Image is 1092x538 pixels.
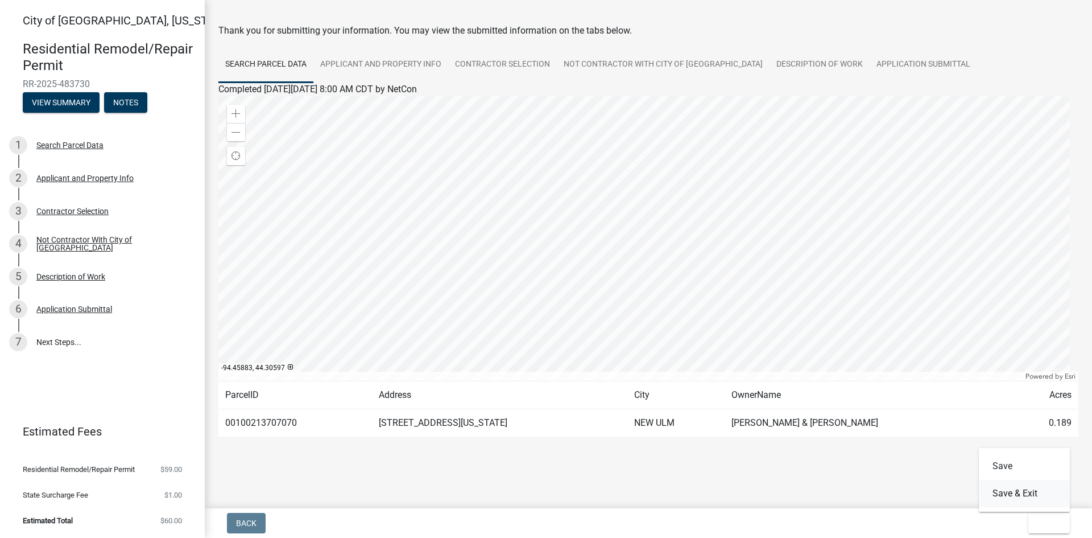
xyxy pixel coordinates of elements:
[218,381,372,409] td: ParcelID
[9,268,27,286] div: 5
[1013,381,1078,409] td: Acres
[1023,372,1078,381] div: Powered by
[9,420,187,443] a: Estimated Fees
[9,169,27,187] div: 2
[627,409,725,437] td: NEW ULM
[979,453,1070,480] button: Save
[36,273,105,281] div: Description of Work
[104,92,147,113] button: Notes
[23,517,73,524] span: Estimated Total
[236,519,257,528] span: Back
[104,98,147,108] wm-modal-confirm: Notes
[36,174,134,182] div: Applicant and Property Info
[9,136,27,154] div: 1
[979,480,1070,507] button: Save & Exit
[36,207,109,215] div: Contractor Selection
[36,305,112,313] div: Application Submittal
[23,92,100,113] button: View Summary
[218,47,313,83] a: Search Parcel Data
[227,513,266,533] button: Back
[23,491,88,499] span: State Surcharge Fee
[372,381,627,409] td: Address
[164,491,182,499] span: $1.00
[160,517,182,524] span: $60.00
[1037,519,1054,528] span: Exit
[557,47,770,83] a: Not Contractor With City of [GEOGRAPHIC_DATA]
[870,47,977,83] a: Application Submittal
[725,381,1013,409] td: OwnerName
[227,147,245,165] div: Find my location
[725,409,1013,437] td: [PERSON_NAME] & [PERSON_NAME]
[36,141,104,149] div: Search Parcel Data
[227,105,245,123] div: Zoom in
[9,300,27,318] div: 6
[23,14,230,27] span: City of [GEOGRAPHIC_DATA], [US_STATE]
[372,409,627,437] td: [STREET_ADDRESS][US_STATE]
[627,381,725,409] td: City
[9,333,27,351] div: 7
[218,84,417,95] span: Completed [DATE][DATE] 8:00 AM CDT by NetCon
[1028,513,1070,533] button: Exit
[160,466,182,473] span: $59.00
[218,24,1078,38] div: Thank you for submitting your information. You may view the submitted information on the tabs below.
[1065,372,1076,380] a: Esri
[448,47,557,83] a: Contractor Selection
[770,47,870,83] a: Description of Work
[979,448,1070,512] div: Exit
[23,466,135,473] span: Residential Remodel/Repair Permit
[23,41,196,74] h4: Residential Remodel/Repair Permit
[218,409,372,437] td: 00100213707070
[227,123,245,141] div: Zoom out
[36,236,187,252] div: Not Contractor With City of [GEOGRAPHIC_DATA]
[313,47,448,83] a: Applicant and Property Info
[9,202,27,220] div: 3
[23,79,182,89] span: RR-2025-483730
[23,98,100,108] wm-modal-confirm: Summary
[9,235,27,253] div: 4
[1013,409,1078,437] td: 0.189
